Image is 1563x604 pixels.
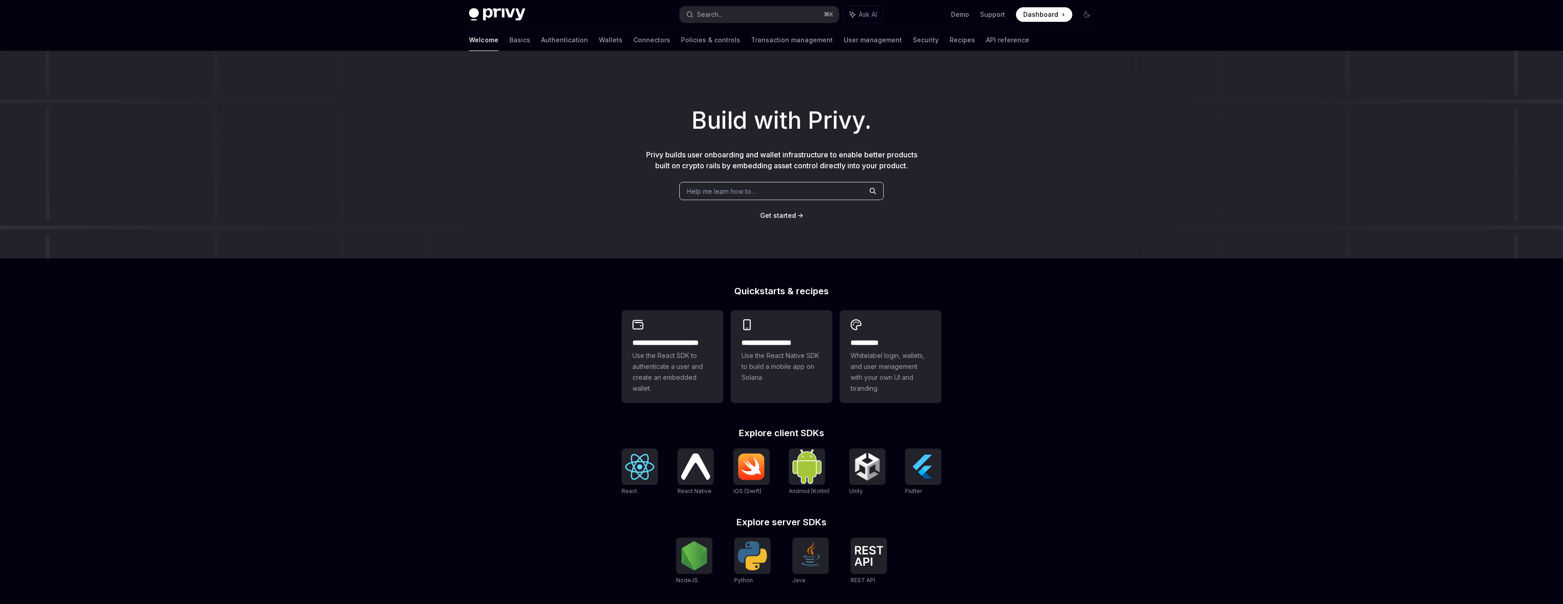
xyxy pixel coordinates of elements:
[951,10,969,19] a: Demo
[851,350,931,394] span: Whitelabel login, wallets, and user management with your own UI and branding.
[760,211,796,220] a: Get started
[633,29,670,51] a: Connectors
[792,449,821,483] img: Android (Kotlin)
[792,577,805,584] span: Java
[687,186,756,196] span: Help me learn how to…
[676,577,698,584] span: NodeJS
[622,428,941,438] h2: Explore client SDKs
[789,448,830,496] a: Android (Kotlin)Android (Kotlin)
[622,488,637,494] span: React
[760,211,796,219] span: Get started
[851,538,887,585] a: REST APIREST API
[734,577,753,584] span: Python
[681,453,710,479] img: React Native
[950,29,975,51] a: Recipes
[986,29,1029,51] a: API reference
[622,287,941,296] h2: Quickstarts & recipes
[1080,7,1094,22] button: Toggle dark mode
[854,546,883,566] img: REST API
[905,448,941,496] a: FlutterFlutter
[734,538,771,585] a: PythonPython
[680,6,839,23] button: Search...⌘K
[859,10,877,19] span: Ask AI
[824,11,833,18] span: ⌘ K
[789,488,830,494] span: Android (Kotlin)
[843,6,883,23] button: Ask AI
[1023,10,1058,19] span: Dashboard
[622,448,658,496] a: ReactReact
[733,488,762,494] span: iOS (Swift)
[677,488,712,494] span: React Native
[681,29,740,51] a: Policies & controls
[509,29,530,51] a: Basics
[796,541,825,570] img: Java
[738,541,767,570] img: Python
[1016,7,1072,22] a: Dashboard
[840,310,941,403] a: **** *****Whitelabel login, wallets, and user management with your own UI and branding.
[469,29,498,51] a: Welcome
[849,448,886,496] a: UnityUnity
[646,150,917,170] span: Privy builds user onboarding and wallet infrastructure to enable better products built on crypto ...
[469,8,525,21] img: dark logo
[622,518,941,527] h2: Explore server SDKs
[15,103,1548,138] h1: Build with Privy.
[677,448,714,496] a: React NativeReact Native
[980,10,1005,19] a: Support
[792,538,829,585] a: JavaJava
[853,452,882,481] img: Unity
[851,577,875,584] span: REST API
[697,9,722,20] div: Search...
[733,448,770,496] a: iOS (Swift)iOS (Swift)
[909,452,938,481] img: Flutter
[625,454,654,480] img: React
[844,29,902,51] a: User management
[849,488,863,494] span: Unity
[737,453,766,480] img: iOS (Swift)
[599,29,622,51] a: Wallets
[731,310,832,403] a: **** **** **** ***Use the React Native SDK to build a mobile app on Solana.
[632,350,712,394] span: Use the React SDK to authenticate a user and create an embedded wallet.
[742,350,821,383] span: Use the React Native SDK to build a mobile app on Solana.
[905,488,922,494] span: Flutter
[913,29,939,51] a: Security
[541,29,588,51] a: Authentication
[751,29,833,51] a: Transaction management
[676,538,712,585] a: NodeJSNodeJS
[680,541,709,570] img: NodeJS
